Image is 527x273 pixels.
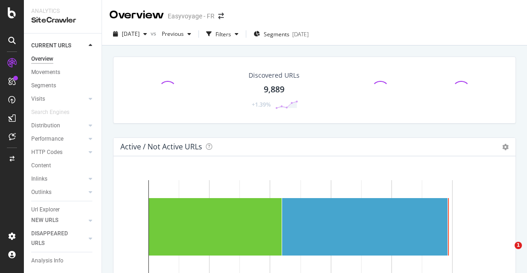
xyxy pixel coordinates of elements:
a: NEW URLS [31,216,86,225]
div: Easyvoyage - FR [168,11,215,21]
div: Outlinks [31,188,51,197]
a: Performance [31,134,86,144]
iframe: Intercom live chat [496,242,518,264]
div: HTTP Codes [31,148,62,157]
span: 2025 Sep. 29th [122,30,140,38]
div: NEW URLS [31,216,58,225]
span: 1 [515,242,522,249]
div: Discovered URLs [249,71,300,80]
a: Analysis Info [31,256,95,266]
div: Movements [31,68,60,77]
button: [DATE] [109,27,151,41]
div: Search Engines [31,108,69,117]
span: Previous [158,30,184,38]
button: Previous [158,27,195,41]
a: DISAPPEARED URLS [31,229,86,248]
h4: Active / Not Active URLs [120,141,202,153]
div: Overview [31,54,53,64]
div: Distribution [31,121,60,131]
div: Content [31,161,51,171]
a: CURRENT URLS [31,41,86,51]
a: Visits [31,94,86,104]
div: Analytics [31,7,94,15]
div: Overview [109,7,164,23]
div: +1.39% [252,101,271,108]
div: CURRENT URLS [31,41,71,51]
span: vs [151,29,158,37]
div: Inlinks [31,174,47,184]
a: Url Explorer [31,205,95,215]
div: Analysis Info [31,256,63,266]
button: Filters [203,27,242,41]
a: HTTP Codes [31,148,86,157]
a: Segments [31,81,95,91]
a: Search Engines [31,108,79,117]
a: Overview [31,54,95,64]
a: Content [31,161,95,171]
div: Filters [215,30,231,38]
a: Outlinks [31,188,86,197]
a: Movements [31,68,95,77]
div: Url Explorer [31,205,60,215]
div: [DATE] [292,30,309,38]
div: SiteCrawler [31,15,94,26]
div: Performance [31,134,63,144]
div: DISAPPEARED URLS [31,229,78,248]
span: Segments [264,30,289,38]
div: Segments [31,81,56,91]
a: Distribution [31,121,86,131]
i: Options [502,144,509,150]
div: arrow-right-arrow-left [218,13,224,19]
div: Visits [31,94,45,104]
button: Segments[DATE] [250,27,312,41]
div: 9,889 [264,84,284,96]
a: Inlinks [31,174,86,184]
